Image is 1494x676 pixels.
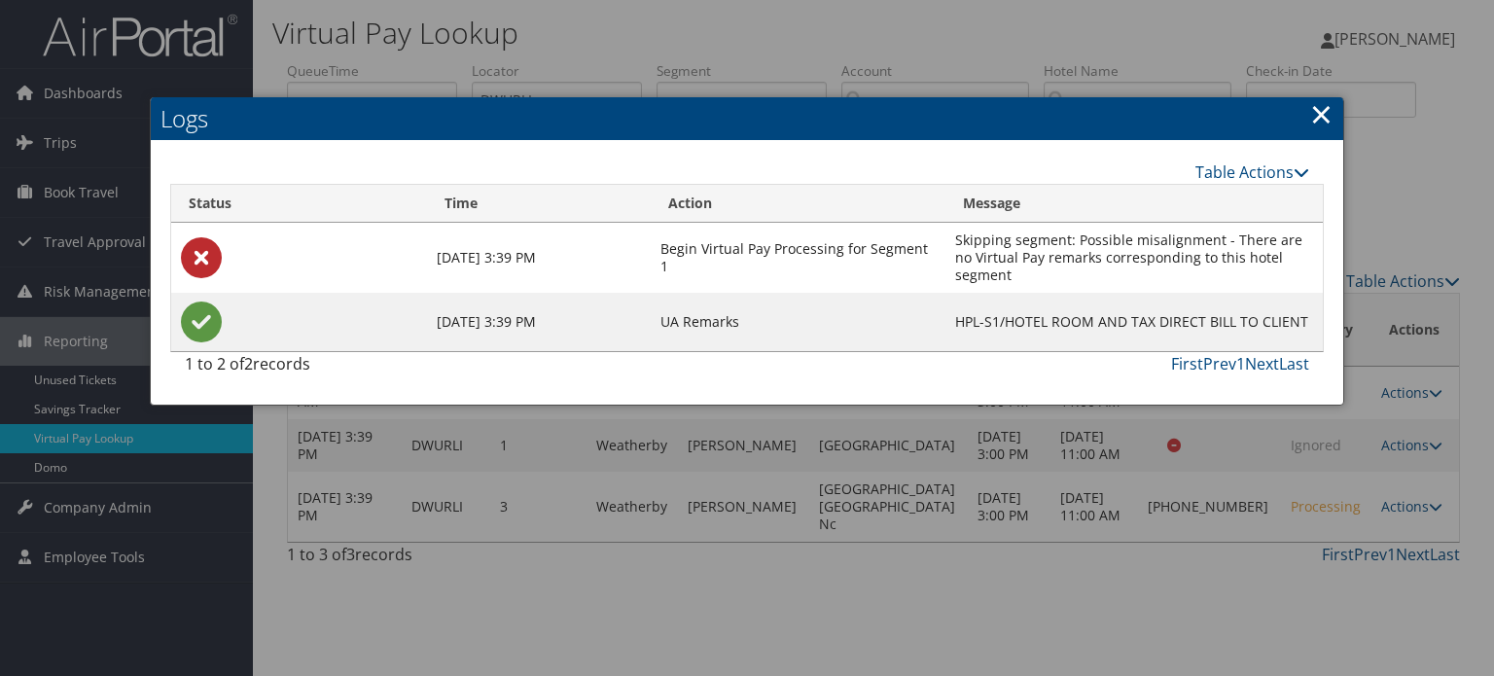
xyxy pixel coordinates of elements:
[651,185,945,223] th: Action: activate to sort column ascending
[1203,353,1236,374] a: Prev
[651,223,945,293] td: Begin Virtual Pay Processing for Segment 1
[185,352,445,385] div: 1 to 2 of records
[427,185,651,223] th: Time: activate to sort column ascending
[945,185,1323,223] th: Message: activate to sort column ascending
[151,97,1344,140] h2: Logs
[1195,161,1309,183] a: Table Actions
[427,223,651,293] td: [DATE] 3:39 PM
[1236,353,1245,374] a: 1
[1310,94,1333,133] a: Close
[1279,353,1309,374] a: Last
[1171,353,1203,374] a: First
[945,293,1323,351] td: HPL-S1/HOTEL ROOM AND TAX DIRECT BILL TO CLIENT
[651,293,945,351] td: UA Remarks
[171,185,427,223] th: Status: activate to sort column ascending
[427,293,651,351] td: [DATE] 3:39 PM
[244,353,253,374] span: 2
[945,223,1323,293] td: Skipping segment: Possible misalignment - There are no Virtual Pay remarks corresponding to this ...
[1245,353,1279,374] a: Next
